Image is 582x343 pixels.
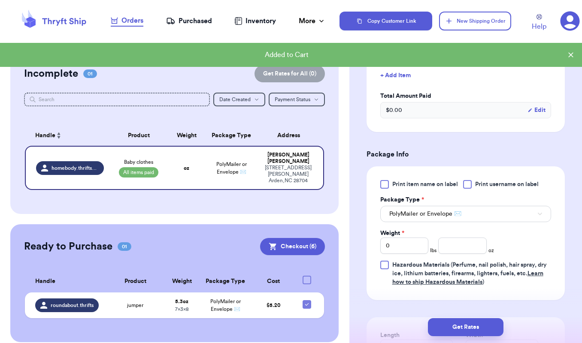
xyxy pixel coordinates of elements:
div: [PERSON_NAME] [PERSON_NAME] [264,152,313,165]
button: New Shipping Order [439,12,511,30]
input: Search [24,93,210,106]
span: Print item name on label [392,180,458,189]
h2: Ready to Purchase [24,240,112,253]
span: 7 x 3 x 8 [175,307,189,312]
a: Purchased [166,16,212,26]
th: Cost [252,271,295,292]
button: Checkout (6) [260,238,325,255]
span: All items paid [119,167,158,178]
th: Address [258,125,324,146]
span: Help [532,21,546,32]
div: Orders [111,15,143,26]
div: [STREET_ADDRESS][PERSON_NAME] Arden , NC 28704 [264,165,313,184]
span: homebody.thriftshop [52,165,98,171]
h3: Package Info [367,149,565,159]
span: 01 [118,242,131,251]
button: Date Created [213,93,265,106]
span: Payment Status [275,97,310,102]
button: Copy Customer Link [339,12,432,30]
span: $ 0.00 [386,106,402,114]
th: Product [109,125,169,146]
span: oz [488,247,494,254]
strong: 5.3 oz [175,299,188,304]
label: Package Type [380,196,424,204]
span: Handle [35,277,55,286]
span: PolyMailer or Envelope ✉️ [389,210,461,218]
th: Package Type [199,271,252,292]
button: PolyMailer or Envelope ✉️ [380,206,551,222]
span: lbs [430,247,436,254]
button: Get Rates for All (0) [255,65,325,82]
a: Inventory [234,16,276,26]
span: Date Created [219,97,251,102]
span: Handle [35,131,55,140]
span: Hazardous Materials [392,262,449,268]
button: + Add Item [377,66,555,85]
button: Sort ascending [55,130,62,141]
div: More [299,16,326,26]
a: Orders [111,15,143,27]
span: (Perfume, nail polish, hair spray, dry ice, lithium batteries, firearms, lighters, fuels, etc. ) [392,262,547,285]
th: Weight [164,271,199,292]
a: 3 [560,11,580,31]
div: Added to Cart [7,50,567,60]
span: jumper [127,302,143,309]
span: 01 [83,69,97,78]
span: Print username on label [475,180,539,189]
span: PolyMailer or Envelope ✉️ [210,299,241,312]
button: Get Rates [428,318,503,336]
span: roundabout.thrifts [51,302,94,309]
label: Weight [380,229,404,238]
span: Baby clothes [124,159,153,165]
th: Product [106,271,164,292]
th: Weight [169,125,205,146]
button: Edit [527,106,546,114]
label: Total Amount Paid [380,92,551,100]
span: PolyMailer or Envelope ✉️ [216,162,247,175]
a: Help [532,14,546,32]
button: Payment Status [269,93,325,106]
h2: Incomplete [24,67,78,81]
th: Package Type [204,125,258,146]
span: $ 5.20 [267,303,280,308]
strong: oz [184,165,189,171]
